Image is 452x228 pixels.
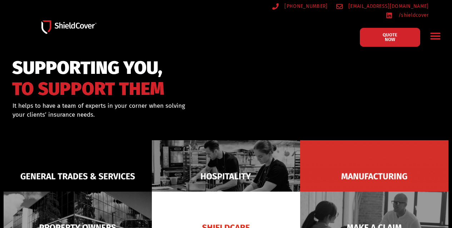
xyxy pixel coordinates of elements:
[336,2,429,11] a: [EMAIL_ADDRESS][DOMAIN_NAME]
[360,28,420,47] a: QUOTE NOW
[397,11,429,20] span: /shieldcover
[41,20,96,34] img: Shield-Cover-Underwriting-Australia-logo-full
[272,2,328,11] a: [PHONE_NUMBER]
[427,27,444,44] div: Menu Toggle
[377,32,403,42] span: QUOTE NOW
[347,2,428,11] span: [EMAIL_ADDRESS][DOMAIN_NAME]
[12,61,164,75] span: SUPPORTING YOU,
[13,110,254,120] p: your clients’ insurance needs.
[13,101,254,120] div: It helps to have a team of experts in your corner when solving
[283,2,327,11] span: [PHONE_NUMBER]
[386,11,428,20] a: /shieldcover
